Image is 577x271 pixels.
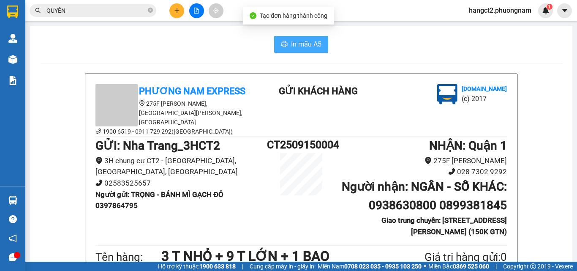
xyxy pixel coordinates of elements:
[462,85,507,92] b: [DOMAIN_NAME]
[542,7,550,14] img: icon-new-feature
[318,262,422,271] span: Miền Nam
[209,3,223,18] button: aim
[495,262,497,271] span: |
[148,8,153,13] span: close-circle
[384,249,507,266] div: Giá trị hàng gửi: 0
[9,234,17,242] span: notification
[561,7,569,14] span: caret-down
[71,40,116,51] li: (c) 2017
[148,7,153,15] span: close-circle
[9,253,17,261] span: message
[425,157,432,164] span: environment
[448,168,455,175] span: phone
[95,249,161,266] div: Tên hàng:
[189,3,204,18] button: file-add
[260,12,327,19] span: Tạo đơn hàng thành công
[557,3,572,18] button: caret-down
[242,262,243,271] span: |
[424,265,426,268] span: ⚪️
[52,12,84,52] b: Gửi khách hàng
[8,196,17,205] img: warehouse-icon
[95,127,248,136] li: 1900 6519 - 0911 729 292([GEOGRAPHIC_DATA])
[462,93,507,104] li: (c) 2017
[161,246,384,267] h1: 3 T NHỎ + 9 T LỚN + 1 BAO
[250,262,316,271] span: Cung cấp máy in - giấy in:
[46,6,146,15] input: Tìm tên, số ĐT hoặc mã đơn
[199,263,236,270] strong: 1900 633 818
[381,216,507,236] b: Giao trung chuyển: [STREET_ADDRESS][PERSON_NAME] (150K GTN)
[71,32,116,39] b: [DOMAIN_NAME]
[174,8,180,14] span: plus
[8,34,17,43] img: warehouse-icon
[428,262,489,271] span: Miền Bắc
[92,11,112,31] img: logo.jpg
[95,139,220,153] b: GỬI : Nha Trang_3HCT2
[139,86,245,96] b: Phương Nam Express
[95,99,248,127] li: 275F [PERSON_NAME], [GEOGRAPHIC_DATA][PERSON_NAME], [GEOGRAPHIC_DATA]
[335,155,507,167] li: 275F [PERSON_NAME]
[462,5,538,16] span: hangct2.phuongnam
[95,190,223,210] b: Người gửi : TRỌNG - BÁNH MÌ GẠCH ĐỎ 0397864795
[169,3,184,18] button: plus
[530,263,536,269] span: copyright
[95,128,101,134] span: phone
[429,139,507,153] b: NHẬN : Quận 1
[250,12,256,19] span: check-circle
[95,178,267,189] li: 02583525657
[95,155,267,178] li: 3H chung cư CT2 - [GEOGRAPHIC_DATA], [GEOGRAPHIC_DATA], [GEOGRAPHIC_DATA]
[335,166,507,178] li: 028 7302 9292
[291,39,321,49] span: In mẫu A5
[95,157,103,164] span: environment
[213,8,219,14] span: aim
[453,263,489,270] strong: 0369 525 060
[274,36,328,53] button: printerIn mẫu A5
[139,100,145,106] span: environment
[95,179,103,186] span: phone
[35,8,41,14] span: search
[281,41,288,49] span: printer
[7,5,18,18] img: logo-vxr
[9,215,17,223] span: question-circle
[279,86,358,96] b: Gửi khách hàng
[8,55,17,64] img: warehouse-icon
[267,137,335,153] h1: CT2509150004
[547,4,553,10] sup: 1
[344,263,422,270] strong: 0708 023 035 - 0935 103 250
[548,4,551,10] span: 1
[437,84,457,104] img: logo.jpg
[193,8,199,14] span: file-add
[11,55,46,109] b: Phương Nam Express
[158,262,236,271] span: Hỗ trợ kỹ thuật:
[342,180,507,212] b: Người nhận : NGÂN - SỐ KHÁC: 0938630800 0899381845
[8,76,17,85] img: solution-icon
